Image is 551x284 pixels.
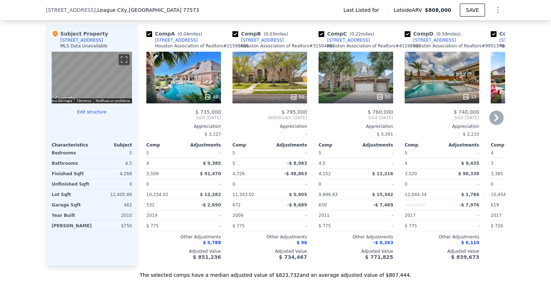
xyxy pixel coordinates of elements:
[443,148,479,158] div: -
[377,132,393,137] span: $ 3,391
[405,30,463,37] div: Comp D
[491,192,510,197] span: 10,454.4
[319,223,331,228] span: $ 775
[232,248,307,254] div: Adjusted Value
[146,248,221,254] div: Adjusted Value
[196,109,221,115] span: $ 735,000
[405,158,441,168] div: 4
[491,37,542,43] a: [STREET_ADDRESS]
[319,192,338,197] span: 9,896.83
[454,109,479,115] span: $ 740,000
[405,248,479,254] div: Adjusted Value
[284,171,307,176] span: -$ 48,863
[76,99,91,103] a: Términos (se abre en una nueva pestaña)
[319,115,393,121] span: Sold [DATE]
[319,171,331,176] span: 4,152
[146,202,155,208] span: 532
[93,179,132,189] div: 0
[443,221,479,231] div: -
[146,192,168,197] span: 10,254.02
[405,115,479,121] span: Sold [DATE]
[155,37,198,43] div: [STREET_ADDRESS]
[491,202,499,208] span: 619
[491,182,494,187] span: 0
[319,202,327,208] span: 650
[451,254,479,260] span: $ 839,673
[319,37,370,43] a: [STREET_ADDRESS]
[232,171,245,176] span: 4,726
[146,158,182,168] div: 4
[52,142,92,148] div: Characteristics
[271,179,307,189] div: -
[319,142,356,148] div: Comp
[460,202,479,208] span: -$ 7,976
[60,37,103,43] div: [STREET_ADDRESS]
[357,210,393,220] div: -
[405,182,408,187] span: 0
[319,30,377,37] div: Comp C
[319,234,393,240] div: Other Adjustments
[179,32,189,37] span: 0.04
[287,161,307,166] span: -$ 8,983
[289,192,307,197] span: $ 5,905
[405,200,441,210] div: Unspecified
[290,93,304,101] div: 50
[185,179,221,189] div: -
[405,210,441,220] div: 2017
[52,30,108,37] div: Subject Property
[146,150,149,155] span: 5
[96,6,199,14] span: , League City
[93,200,132,210] div: 462
[405,192,427,197] span: 12,044.34
[241,37,284,43] div: [STREET_ADDRESS]
[92,142,132,148] div: Subject
[351,32,361,37] span: 0.22
[232,192,254,197] span: 11,343.02
[347,32,377,37] span: ( miles)
[271,221,307,231] div: -
[461,240,479,245] span: $ 6,110
[232,182,235,187] span: 0
[460,4,485,17] button: SAVE
[232,30,291,37] div: Comp B
[413,37,456,43] div: [STREET_ADDRESS]
[461,192,479,197] span: $ 1,766
[185,210,221,220] div: -
[203,161,221,166] span: $ 9,385
[52,169,90,179] div: Finished Sqft
[271,148,307,158] div: -
[52,190,90,200] div: Lot Sqft
[376,93,390,101] div: 50
[319,150,321,155] span: 5
[356,142,393,148] div: Adjustments
[52,221,92,231] div: [PERSON_NAME]
[52,52,132,103] div: Mapa
[261,32,291,37] span: ( miles)
[53,94,77,103] img: Google
[405,223,417,228] span: $ 775
[297,240,307,245] span: $ 96
[373,240,393,245] span: -$ 8,263
[232,223,245,228] span: $ 775
[319,210,354,220] div: 2011
[146,234,221,240] div: Other Adjustments
[327,43,421,49] div: Houston Association of Realtors # 41198507
[491,150,494,155] span: 4
[357,179,393,189] div: -
[127,7,199,13] span: , [GEOGRAPHIC_DATA] 77573
[405,142,442,148] div: Comp
[491,30,546,37] div: Comp E
[146,182,149,187] span: 0
[368,109,393,115] span: $ 760,000
[146,142,184,148] div: Comp
[146,223,159,228] span: $ 775
[93,190,132,200] div: 12,405.89
[200,192,221,197] span: $ 12,282
[282,109,307,115] span: $ 795,000
[95,221,132,231] div: $750
[52,158,90,168] div: Bathrooms
[48,98,72,103] button: Datos del mapa
[442,142,479,148] div: Adjustments
[52,109,132,115] button: Edit structure
[96,99,130,103] a: Notificar un problema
